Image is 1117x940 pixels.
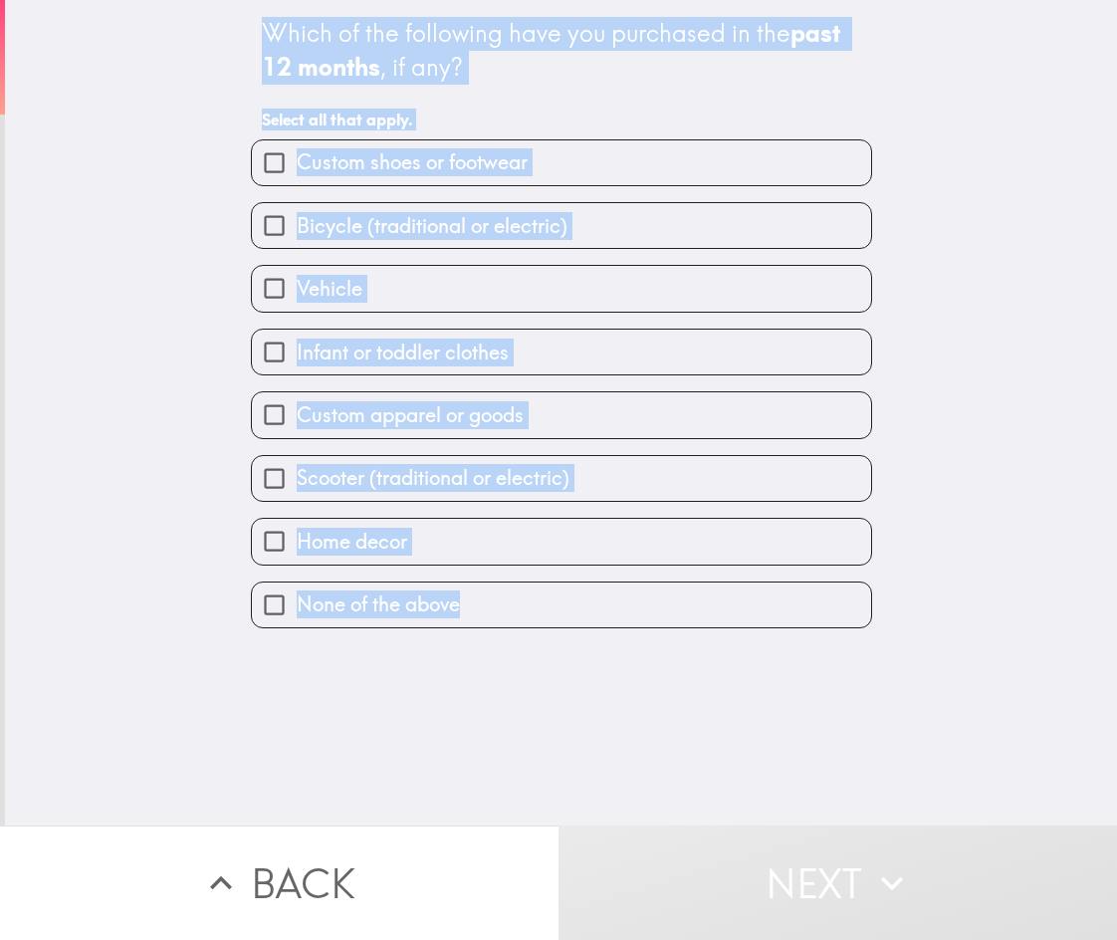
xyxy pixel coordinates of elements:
button: Custom shoes or footwear [252,140,871,185]
button: None of the above [252,583,871,627]
h6: Select all that apply. [262,109,861,130]
div: Which of the following have you purchased in the , if any? [262,17,861,84]
b: past 12 months [262,18,846,82]
button: Home decor [252,519,871,564]
button: Scooter (traditional or electric) [252,456,871,501]
button: Custom apparel or goods [252,392,871,437]
button: Infant or toddler clothes [252,330,871,374]
button: Vehicle [252,266,871,311]
button: Next [558,825,1117,940]
button: Bicycle (traditional or electric) [252,203,871,248]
